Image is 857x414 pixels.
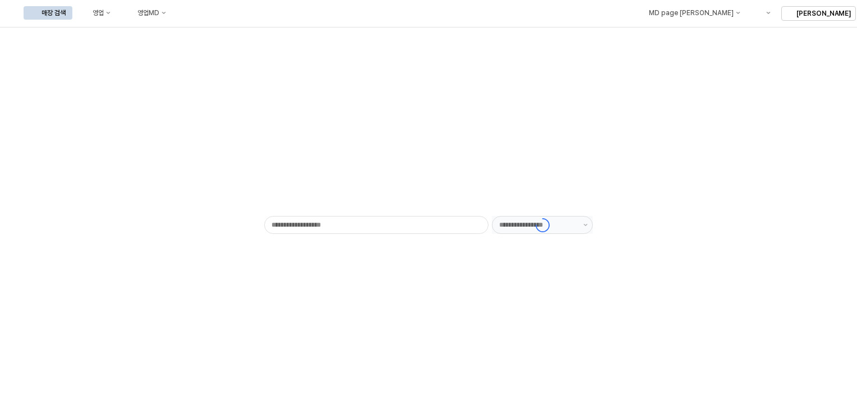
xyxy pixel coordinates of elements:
div: MD page 이동 [630,6,747,20]
p: [PERSON_NAME] [796,9,851,18]
button: 매장 검색 [24,6,72,20]
button: MD page [PERSON_NAME] [630,6,747,20]
button: 영업MD [119,6,173,20]
div: 매장 검색 [42,9,66,17]
div: MD page [PERSON_NAME] [648,9,733,17]
button: 영업 [75,6,117,20]
div: Menu item 6 [749,6,777,20]
button: [PERSON_NAME] [781,6,856,21]
div: 영업MD [137,9,159,17]
div: 영업 [93,9,104,17]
